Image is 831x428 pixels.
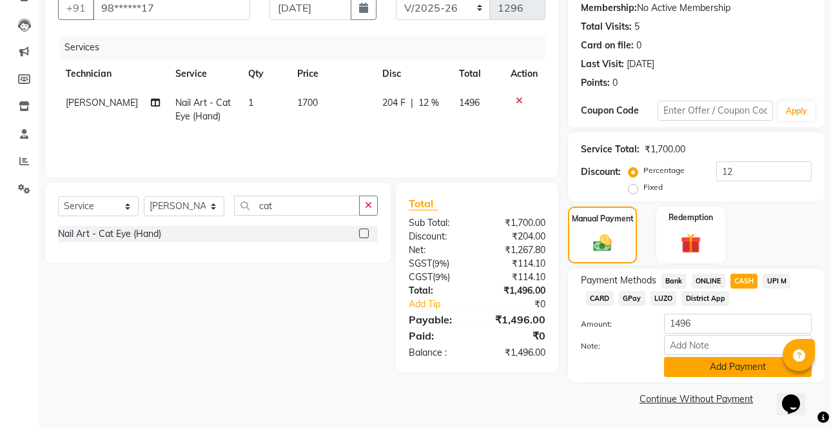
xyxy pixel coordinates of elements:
div: [DATE] [627,57,654,71]
span: 9% [435,258,447,269]
button: Apply [778,101,815,121]
label: Note: [571,340,654,352]
label: Redemption [669,212,713,223]
span: CASH [730,274,758,289]
th: Technician [58,59,168,88]
span: 12 % [418,96,439,110]
div: ₹114.10 [477,257,555,270]
label: Manual Payment [572,213,634,225]
span: 1 [248,97,253,108]
span: Payment Methods [581,274,656,287]
div: Membership: [581,1,637,15]
div: Nail Art - Cat Eye (Hand) [58,227,161,241]
input: Enter Offer / Coupon Code [658,101,773,121]
div: ₹1,496.00 [477,346,555,360]
div: 5 [634,20,640,34]
div: Card on file: [581,39,634,52]
span: Total [409,197,438,210]
label: Fixed [643,181,663,193]
div: ₹1,496.00 [477,284,555,298]
span: LUZO [650,291,677,306]
span: | [411,96,413,110]
span: SGST [409,258,432,269]
span: District App [681,291,729,306]
th: Service [168,59,241,88]
a: Add Tip [399,298,490,311]
div: Discount: [581,165,621,179]
label: Amount: [571,318,654,330]
div: ₹0 [490,298,555,311]
div: Discount: [399,230,477,243]
a: Continue Without Payment [571,392,822,406]
input: Amount [664,314,812,334]
div: Sub Total: [399,216,477,230]
span: Bank [661,274,687,289]
span: 1700 [297,97,318,108]
div: ₹1,700.00 [645,143,685,156]
div: Points: [581,76,610,90]
div: ₹1,496.00 [477,312,555,327]
label: Percentage [643,165,685,176]
span: 1496 [459,97,480,108]
div: Total Visits: [581,20,632,34]
div: 0 [636,39,641,52]
span: CARD [586,291,614,306]
div: Net: [399,243,477,257]
div: ₹204.00 [477,230,555,243]
div: 0 [612,76,618,90]
div: ( ) [399,270,477,284]
span: CGST [409,271,433,283]
div: ₹1,267.80 [477,243,555,257]
span: GPay [619,291,645,306]
div: Paid: [399,328,477,343]
span: ONLINE [692,274,725,289]
th: Action [503,59,545,88]
div: ₹0 [477,328,555,343]
input: Add Note [664,335,812,355]
iframe: chat widget [777,376,818,415]
div: ₹1,700.00 [477,216,555,230]
div: Services [59,36,555,59]
div: Total: [399,284,477,298]
div: ( ) [399,257,477,270]
span: [PERSON_NAME] [66,97,138,108]
div: Balance : [399,346,477,360]
div: Coupon Code [581,104,658,117]
div: Last Visit: [581,57,624,71]
div: No Active Membership [581,1,812,15]
img: _cash.svg [587,232,618,254]
th: Total [451,59,503,88]
span: 204 F [382,96,406,110]
span: Nail Art - Cat Eye (Hand) [175,97,231,122]
div: Service Total: [581,143,640,156]
input: Search or Scan [234,196,360,216]
span: 9% [435,272,447,282]
span: UPI M [763,274,790,289]
th: Disc [375,59,451,88]
img: _gift.svg [674,231,707,256]
th: Price [289,59,375,88]
button: Add Payment [664,357,812,377]
th: Qty [240,59,289,88]
div: ₹114.10 [477,270,555,284]
div: Payable: [399,312,477,327]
